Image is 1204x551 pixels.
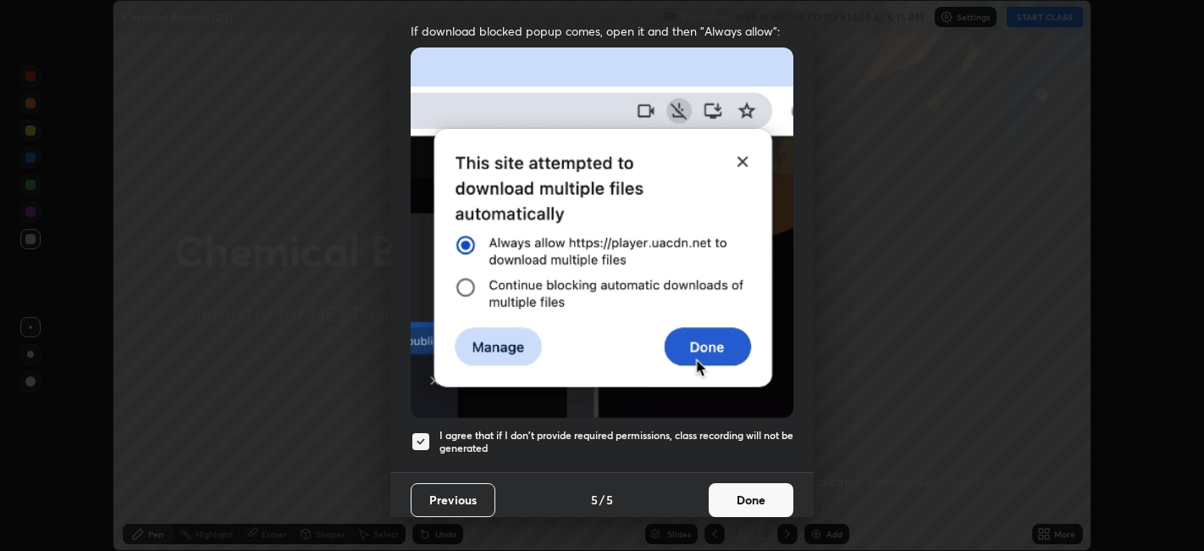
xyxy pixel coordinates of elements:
span: If download blocked popup comes, open it and then "Always allow": [411,23,793,39]
img: downloads-permission-blocked.gif [411,47,793,418]
button: Previous [411,483,495,517]
h5: I agree that if I don't provide required permissions, class recording will not be generated [439,429,793,455]
h4: / [599,491,605,509]
button: Done [709,483,793,517]
h4: 5 [591,491,598,509]
h4: 5 [606,491,613,509]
